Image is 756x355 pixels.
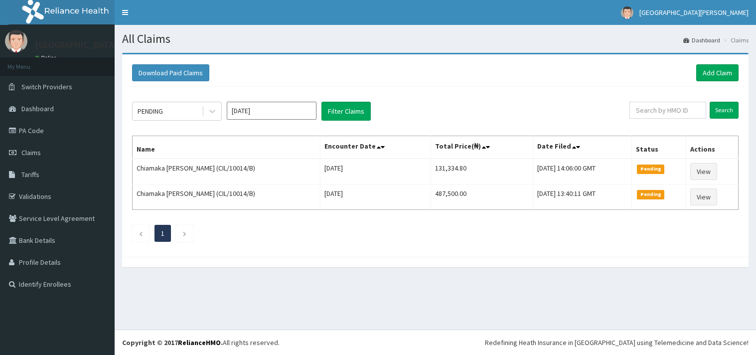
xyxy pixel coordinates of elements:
[632,136,686,159] th: Status
[683,36,720,44] a: Dashboard
[321,102,371,121] button: Filter Claims
[320,136,431,159] th: Encounter Date
[132,64,209,81] button: Download Paid Claims
[696,64,739,81] a: Add Claim
[320,184,431,210] td: [DATE]
[133,159,320,184] td: Chiamaka [PERSON_NAME] (CIL/10014/B)
[161,229,164,238] a: Page 1 is your current page
[122,338,223,347] strong: Copyright © 2017 .
[21,82,72,91] span: Switch Providers
[133,136,320,159] th: Name
[431,184,533,210] td: 487,500.00
[431,136,533,159] th: Total Price(₦)
[138,106,163,116] div: PENDING
[690,163,717,180] a: View
[182,229,187,238] a: Next page
[35,40,182,49] p: [GEOGRAPHIC_DATA][PERSON_NAME]
[639,8,749,17] span: [GEOGRAPHIC_DATA][PERSON_NAME]
[721,36,749,44] li: Claims
[621,6,633,19] img: User Image
[485,338,749,348] div: Redefining Heath Insurance in [GEOGRAPHIC_DATA] using Telemedicine and Data Science!
[122,32,749,45] h1: All Claims
[21,148,41,157] span: Claims
[533,136,632,159] th: Date Filed
[35,54,59,61] a: Online
[533,184,632,210] td: [DATE] 13:40:11 GMT
[21,170,39,179] span: Tariffs
[178,338,221,347] a: RelianceHMO
[710,102,739,119] input: Search
[21,104,54,113] span: Dashboard
[690,188,717,205] a: View
[686,136,739,159] th: Actions
[133,184,320,210] td: Chiamaka [PERSON_NAME] (CIL/10014/B)
[139,229,143,238] a: Previous page
[5,30,27,52] img: User Image
[637,165,664,174] span: Pending
[533,159,632,184] td: [DATE] 14:06:00 GMT
[320,159,431,184] td: [DATE]
[115,330,756,355] footer: All rights reserved.
[227,102,316,120] input: Select Month and Year
[637,190,664,199] span: Pending
[431,159,533,184] td: 131,334.80
[629,102,706,119] input: Search by HMO ID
